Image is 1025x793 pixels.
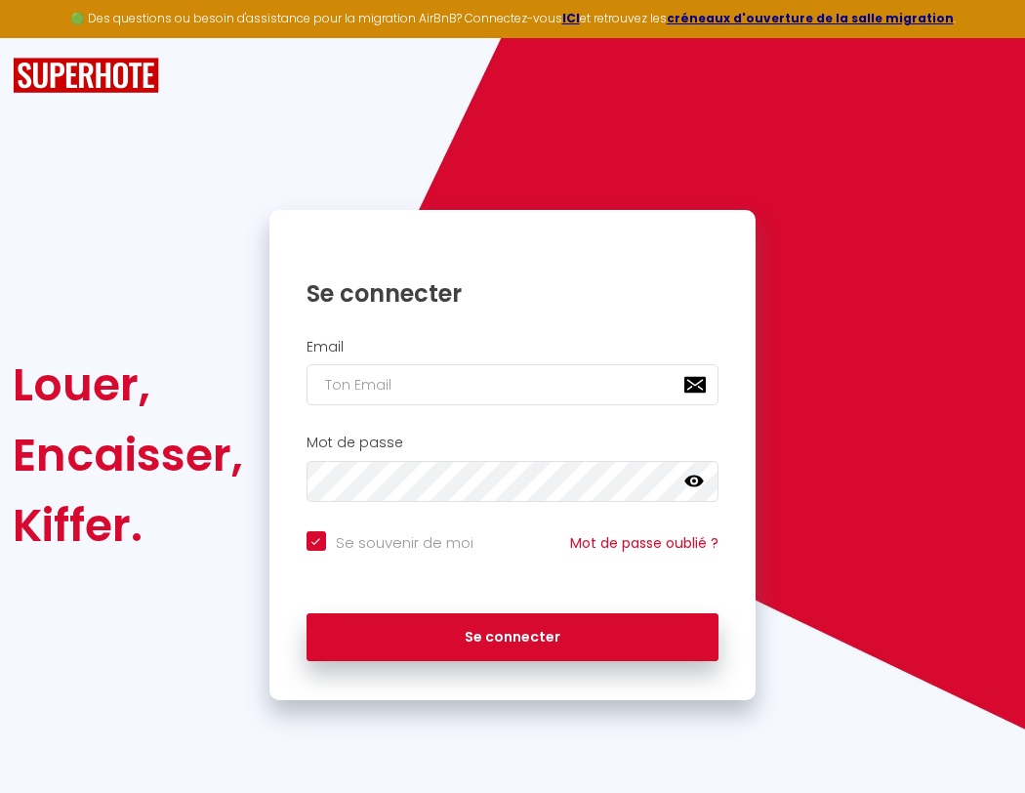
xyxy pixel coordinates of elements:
[13,490,243,561] div: Kiffer.
[307,339,719,355] h2: Email
[667,10,954,26] a: créneaux d'ouverture de la salle migration
[570,533,718,553] a: Mot de passe oublié ?
[307,435,719,451] h2: Mot de passe
[307,364,719,405] input: Ton Email
[13,420,243,490] div: Encaisser,
[307,278,719,309] h1: Se connecter
[13,350,243,420] div: Louer,
[562,10,580,26] a: ICI
[13,58,159,94] img: SuperHote logo
[307,613,719,662] button: Se connecter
